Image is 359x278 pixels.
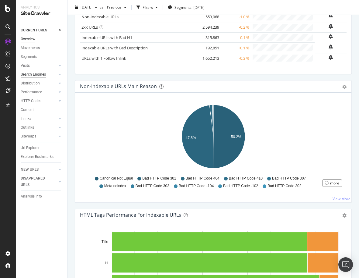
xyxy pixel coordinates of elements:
[21,166,39,173] div: NEW URLS
[229,176,263,181] span: Bad HTTP Code 410
[21,193,42,200] div: Analysis Info
[100,5,105,10] span: vs
[21,45,40,51] div: Movements
[21,154,63,160] a: Explorer Bookmarks
[81,35,132,40] a: Indexable URLs with Bad H1
[104,261,109,265] text: H1
[143,5,153,10] div: Filters
[196,43,221,53] td: 192,851
[272,176,306,181] span: Bad HTTP Code 307
[81,14,119,20] a: Non-Indexable URLs
[80,212,181,218] div: HTML Tags Performance for Indexable URLs
[342,85,347,89] div: gear
[21,54,63,60] a: Segments
[21,36,63,42] a: Overview
[196,22,221,32] td: 2,594,239
[221,53,251,63] td: -0.3 %
[80,83,157,89] div: Non-Indexable URLs Main Reason
[21,71,46,78] div: Search Engines
[21,62,30,69] div: Visits
[21,89,57,95] a: Performance
[21,71,57,78] a: Search Engines
[186,176,219,181] span: Bad HTTP Code 404
[21,166,57,173] a: NEW URLS
[186,136,196,140] text: 47.8%
[21,27,47,34] div: CURRENT URLS
[174,5,192,10] span: Segments
[142,176,176,181] span: Bad HTTP Code 301
[136,184,169,189] span: Bad HTTP Code 303
[329,13,333,18] div: bell-plus
[21,154,54,160] div: Explorer Bookmarks
[333,196,350,201] a: View More
[330,180,339,186] div: more
[21,62,57,69] a: Visits
[134,2,160,12] button: Filters
[21,27,57,34] a: CURRENT URLS
[105,5,122,10] span: Previous
[221,43,251,53] td: +0.1 %
[231,135,241,139] text: 50.2%
[104,184,126,189] span: Meta noindex
[21,145,40,151] div: Url Explorer
[193,5,204,10] div: [DATE]
[81,24,98,30] a: 2xx URLs
[221,12,251,22] td: -1.0 %
[21,124,34,131] div: Outlinks
[196,53,221,63] td: 1,652,213
[100,176,133,181] span: Canonical Not Equal
[21,116,31,122] div: Inlinks
[21,145,63,151] a: Url Explorer
[105,2,129,12] button: Previous
[80,102,347,173] svg: A chart.
[21,80,57,87] a: Distribution
[72,2,100,12] button: [DATE]
[196,32,221,43] td: 315,863
[21,36,35,42] div: Overview
[329,55,333,60] div: bell-plus
[81,55,126,61] a: URLs with 1 Follow Inlink
[221,22,251,32] td: -0.2 %
[21,98,57,104] a: HTTP Codes
[165,2,207,12] button: Segments[DATE]
[102,240,109,244] text: Title
[329,24,333,29] div: bell-plus
[221,32,251,43] td: -0.1 %
[21,45,63,51] a: Movements
[329,34,333,39] div: bell-plus
[21,175,57,188] a: DISAPPEARED URLS
[21,133,36,140] div: Sitemaps
[21,89,42,95] div: Performance
[21,133,57,140] a: Sitemaps
[21,107,34,113] div: Content
[21,193,63,200] a: Analysis Info
[21,5,62,10] div: Analytics
[329,45,333,49] div: bell-plus
[196,12,221,22] td: 553,068
[179,184,214,189] span: Bad HTTP Code -104
[81,5,92,10] span: 2025 Aug. 8th
[21,124,57,131] a: Outlinks
[21,116,57,122] a: Inlinks
[21,54,37,60] div: Segments
[21,98,41,104] div: HTTP Codes
[268,184,301,189] span: Bad HTTP Code 302
[223,184,258,189] span: Bad HTTP Code -102
[21,107,63,113] a: Content
[338,257,353,272] div: Open Intercom Messenger
[21,10,62,17] div: SiteCrawler
[81,45,148,51] a: Indexable URLs with Bad Description
[342,213,347,218] div: gear
[21,80,40,87] div: Distribution
[21,175,51,188] div: DISAPPEARED URLS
